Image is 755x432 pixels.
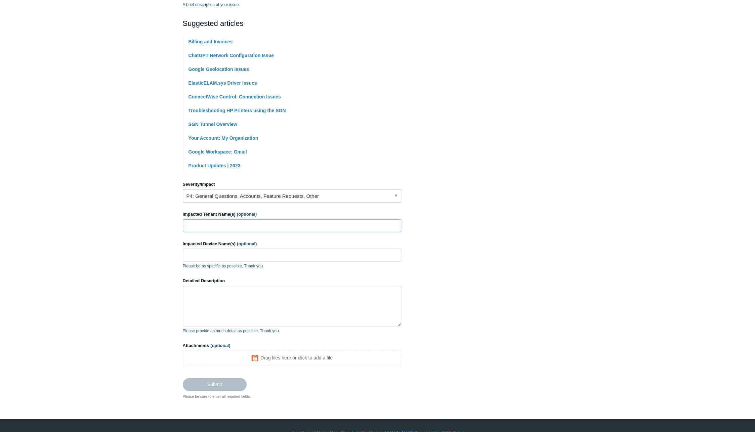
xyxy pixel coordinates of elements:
[188,39,233,44] a: Billing and Invoices
[237,212,257,217] span: (optional)
[183,263,401,269] p: Please be as specific as possible. Thank you.
[188,108,286,113] a: Troubleshooting HP Printers using the SGN
[188,135,258,141] a: Your Account: My Organization
[188,53,274,58] a: ChatGPT Network Configuration Issue
[183,277,401,284] label: Detailed Description
[188,149,247,155] a: Google Workspace: Gmail
[188,67,249,72] a: Google Geolocation Issues
[183,394,401,399] div: Please be sure to enter all required fields.
[183,2,401,8] p: A brief description of your issue.
[237,241,257,246] span: (optional)
[183,189,401,203] a: P4: General Questions, Accounts, Feature Requests, Other
[188,80,257,86] a: ElasticELAM.sys Driver Issues
[183,211,401,218] label: Impacted Tenant Name(s)
[183,18,401,29] h2: Suggested articles
[188,122,237,127] a: SGN Tunnel Overview
[183,378,247,391] input: Submit
[210,343,230,348] span: (optional)
[183,241,401,247] label: Impacted Device Name(s)
[188,163,241,168] a: Product Updates | 2023
[183,342,401,349] label: Attachments
[183,181,401,188] label: Severity/Impact
[183,328,401,334] p: Please provide as much detail as possible. Thank you.
[188,94,281,99] a: ConnectWise Control: Connection Issues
